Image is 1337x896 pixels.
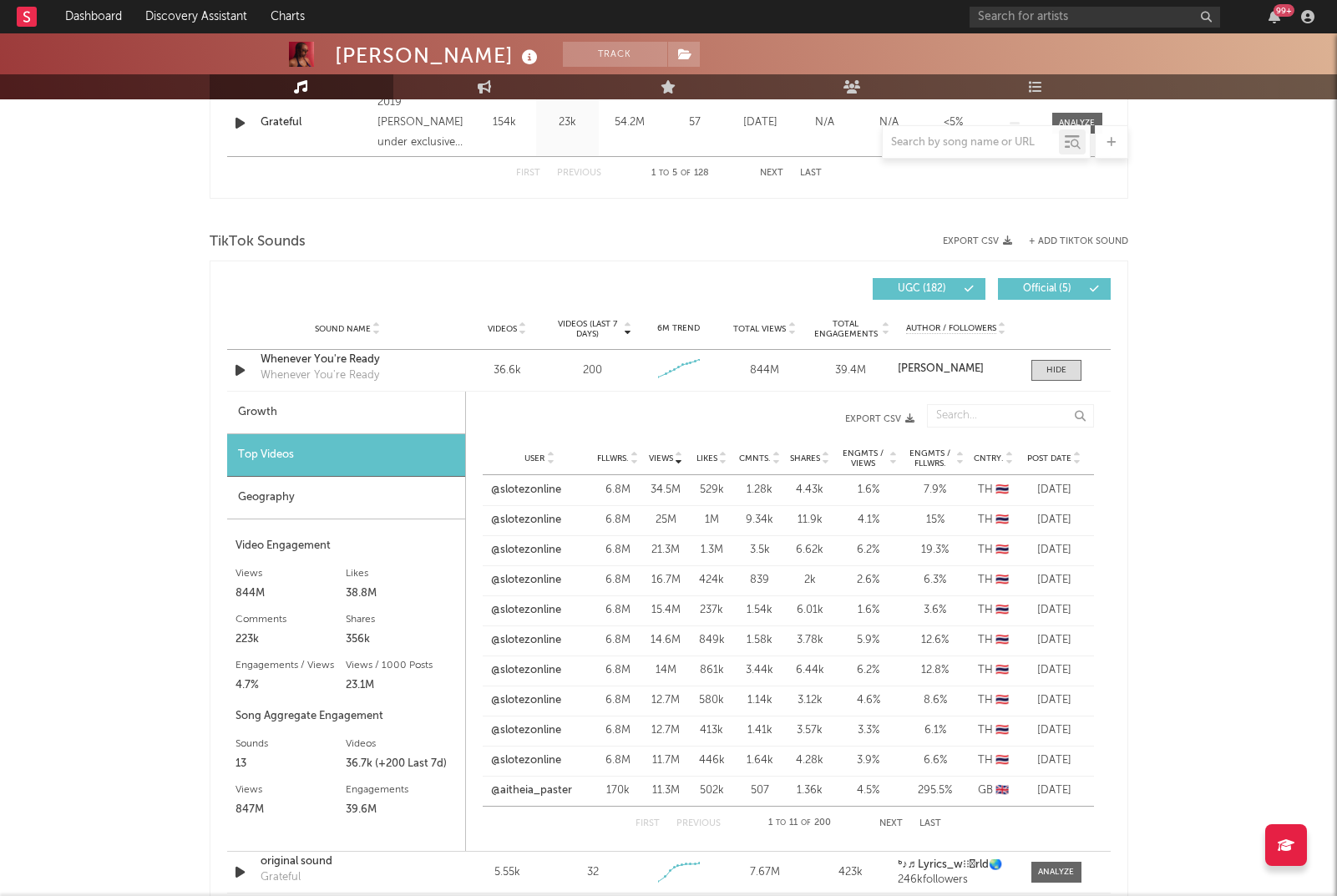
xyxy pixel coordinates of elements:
[491,632,561,649] a: @slotezonline
[524,453,544,463] span: User
[973,782,1015,799] div: GB
[839,782,898,799] div: 4.5 %
[839,572,898,589] div: 2.6 %
[754,813,846,833] div: 1 11 200
[478,114,532,131] div: 154k
[879,819,903,828] button: Next
[491,722,561,739] a: @slotezonline
[995,695,1009,706] span: 🇹🇭
[995,665,1009,676] span: 🇹🇭
[597,692,639,709] div: 6.8M
[789,602,831,619] div: 6.01k
[210,232,306,252] span: TikTok Sounds
[491,572,561,589] a: @slotezonline
[789,782,831,799] div: 1.36k
[516,169,540,178] button: First
[906,602,965,619] div: 3.6 %
[906,782,965,799] div: 295.5 %
[1023,782,1086,799] div: [DATE]
[261,853,435,870] a: original sound
[235,800,347,820] div: 847M
[346,656,457,676] div: Views / 1000 Posts
[861,114,917,131] div: N/A
[973,572,1015,589] div: TH
[647,692,685,709] div: 12.7M
[973,602,1015,619] div: TH
[491,602,561,619] a: @slotezonline
[597,782,639,799] div: 170k
[597,662,639,679] div: 6.8M
[906,482,965,499] div: 7.9 %
[995,755,1009,766] span: 🇹🇭
[839,602,898,619] div: 1.6 %
[647,512,685,529] div: 25M
[839,662,898,679] div: 6.2 %
[739,662,781,679] div: 3.44k
[995,514,1009,525] span: 🇹🇭
[1023,662,1086,679] div: [DATE]
[235,564,347,584] div: Views
[1009,284,1086,294] span: Official ( 5 )
[726,362,803,379] div: 844M
[647,542,685,559] div: 21.3M
[647,632,685,649] div: 14.6M
[839,512,898,529] div: 4.1 %
[377,93,468,153] div: 2019 [PERSON_NAME] under exclusive license to Asylum Records UK, a division of Atlantic Records U...
[346,610,457,630] div: Shares
[943,236,1012,246] button: Export CSV
[739,453,771,463] span: Cmnts.
[346,754,457,774] div: 36.7k (+200 Last 7d)
[597,512,639,529] div: 6.8M
[1023,722,1086,739] div: [DATE]
[995,544,1009,555] span: 🇹🇭
[491,752,561,769] a: @slotezonline
[346,584,457,604] div: 38.8M
[693,632,731,649] div: 849k
[801,819,811,827] span: of
[647,662,685,679] div: 14M
[540,114,595,131] div: 23k
[906,662,965,679] div: 12.8 %
[906,323,996,334] span: Author / Followers
[491,482,561,499] a: @slotezonline
[491,692,561,709] a: @slotezonline
[1274,4,1294,17] div: 99 +
[235,630,347,650] div: 223k
[839,632,898,649] div: 5.9 %
[693,482,731,499] div: 529k
[235,584,347,604] div: 844M
[789,572,831,589] div: 2k
[995,484,1009,495] span: 🇹🇭
[970,7,1220,28] input: Search for artists
[898,874,1014,886] div: 246k followers
[261,114,370,131] a: Grateful
[973,722,1015,739] div: TH
[491,512,561,529] a: @slotezonline
[789,512,831,529] div: 11.9k
[597,542,639,559] div: 6.8M
[995,635,1009,645] span: 🇹🇭
[499,414,914,424] button: Export CSV
[974,453,1004,463] span: Cntry.
[649,453,673,463] span: Views
[235,754,347,774] div: 13
[906,722,965,739] div: 6.1 %
[597,752,639,769] div: 6.8M
[789,632,831,649] div: 3.78k
[973,662,1015,679] div: TH
[973,692,1015,709] div: TH
[647,572,685,589] div: 16.7M
[468,864,546,881] div: 5.55k
[739,722,781,739] div: 1.41k
[261,352,435,368] a: Whenever You're Ready
[554,319,621,339] span: Videos (last 7 days)
[693,782,731,799] div: 502k
[973,752,1015,769] div: TH
[693,542,731,559] div: 1.3M
[812,319,879,339] span: Total Engagements
[563,42,667,67] button: Track
[812,362,889,379] div: 39.4M
[789,692,831,709] div: 3.12k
